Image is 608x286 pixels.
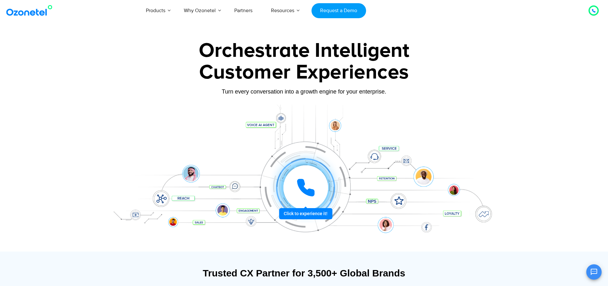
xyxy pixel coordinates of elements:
[586,264,602,280] button: Open chat
[108,267,500,279] div: Trusted CX Partner for 3,500+ Global Brands
[312,3,366,18] a: Request a Demo
[105,88,504,95] div: Turn every conversation into a growth engine for your enterprise.
[105,57,504,88] div: Customer Experiences
[105,41,504,61] div: Orchestrate Intelligent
